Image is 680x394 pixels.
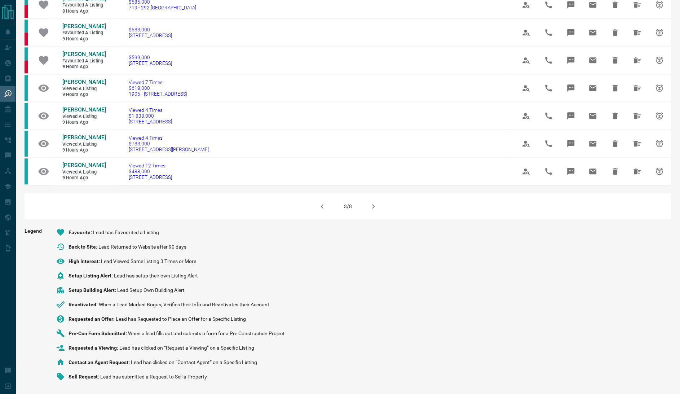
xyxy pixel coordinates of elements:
span: Viewed a Listing [62,169,106,175]
span: [PERSON_NAME] [62,51,106,57]
a: [PERSON_NAME] [62,162,106,169]
span: [PERSON_NAME] [62,162,106,168]
div: condos.ca [25,75,28,101]
span: $618,000 [129,85,187,91]
span: [STREET_ADDRESS] [129,32,172,38]
span: [STREET_ADDRESS][PERSON_NAME] [129,146,209,152]
span: Hide All from Iris Wang [629,24,646,41]
span: Lead has setup their own Listing Alert [114,273,198,279]
span: Reactivated [69,302,99,307]
span: Snooze [651,135,668,152]
span: Message [562,107,580,124]
span: Viewed 12 Times [129,163,172,168]
span: $488,000 [129,168,172,174]
span: [STREET_ADDRESS] [129,174,172,180]
span: Requested an Offer [69,316,116,322]
span: 9 hours ago [62,64,106,70]
a: [PERSON_NAME] [62,106,106,114]
span: When a Lead Marked Bogus, Verifies their Info and Reactivates their Account [99,302,269,307]
span: Viewed a Listing [62,86,106,92]
span: Message [562,24,580,41]
span: Hide [607,79,624,97]
span: $1,838,000 [129,113,172,119]
span: Favourite [69,229,93,235]
div: property.ca [25,32,28,45]
span: Email [584,24,602,41]
span: View Profile [518,24,535,41]
span: Email [584,52,602,69]
span: Back to Site [69,244,98,250]
span: Call [540,52,557,69]
span: 9 hours ago [62,119,106,126]
span: $688,000 [129,27,172,32]
span: When a lead fills out and submits a form for a Pre Construction Project [128,330,284,336]
span: View Profile [518,52,535,69]
a: [PERSON_NAME] [62,23,106,30]
span: High Interest [69,258,101,264]
span: Requested a Viewing [69,345,119,351]
span: 8 hours ago [62,8,106,14]
span: Call [540,107,557,124]
a: [PERSON_NAME] [62,51,106,58]
span: Viewed 4 Times [129,107,172,113]
span: Call [540,24,557,41]
a: Viewed 4 Times$1,838,000[STREET_ADDRESS] [129,107,172,124]
span: 9 hours ago [62,147,106,153]
span: Lead Viewed Same Listing 3 Times or More [101,258,196,264]
div: condos.ca [25,103,28,129]
a: Viewed 7 Times$618,0001905 - [STREET_ADDRESS] [129,79,187,97]
span: [STREET_ADDRESS] [129,60,172,66]
span: Message [562,52,580,69]
span: Setup Listing Alert [69,273,114,279]
span: Lead has submitted a Request to Sell a Property [100,374,207,380]
span: $788,000 [129,141,209,146]
span: Favourited a Listing [62,58,106,64]
span: Hide All from Azar Alamdari [629,163,646,180]
span: Legend [25,228,42,387]
span: Lead has Requested to Place an Offer for a Specific Listing [116,316,246,322]
span: [PERSON_NAME] [62,134,106,141]
span: Contact an Agent Request [69,359,131,365]
a: Viewed 12 Times$488,000[STREET_ADDRESS] [129,163,172,180]
span: Call [540,79,557,97]
span: Message [562,135,580,152]
span: Email [584,135,602,152]
span: Sell Request [69,374,100,380]
span: Call [540,163,557,180]
a: Viewed 4 Times$788,000[STREET_ADDRESS][PERSON_NAME] [129,135,209,152]
div: condos.ca [25,131,28,157]
span: Pre-Con Form Submitted [69,330,128,336]
span: $599,000 [129,54,172,60]
span: Hide [607,135,624,152]
span: Snooze [651,24,668,41]
span: 719 - 292 [GEOGRAPHIC_DATA] [129,5,196,10]
span: Viewed 7 Times [129,79,187,85]
span: Hide All from Nisrine Shammas [629,107,646,124]
div: 3/8 [344,203,352,209]
span: Snooze [651,52,668,69]
span: Viewed 4 Times [129,135,209,141]
span: View Profile [518,79,535,97]
a: [PERSON_NAME] [62,78,106,86]
div: condos.ca [25,158,28,184]
span: Lead Setup Own Building Alert [117,287,185,293]
span: Message [562,163,580,180]
span: [PERSON_NAME] [62,106,106,113]
span: [STREET_ADDRESS] [129,119,172,124]
span: [PERSON_NAME] [62,78,106,85]
span: Message [562,79,580,97]
span: Call [540,135,557,152]
span: Lead has Favourited a Listing [93,229,159,235]
span: Hide All from Dan Zhong [629,79,646,97]
span: Lead has clicked on “Request a Viewing” on a Specific Listing [119,345,254,351]
span: Hide [607,107,624,124]
a: $599,000[STREET_ADDRESS] [129,54,172,66]
span: Viewed a Listing [62,141,106,148]
span: Setup Building Alert [69,287,117,293]
span: Email [584,107,602,124]
div: property.ca [25,5,28,18]
span: Hide All from Iris Wang [629,52,646,69]
span: 9 hours ago [62,36,106,42]
span: Favourited a Listing [62,30,106,36]
span: Favourited a Listing [62,2,106,8]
